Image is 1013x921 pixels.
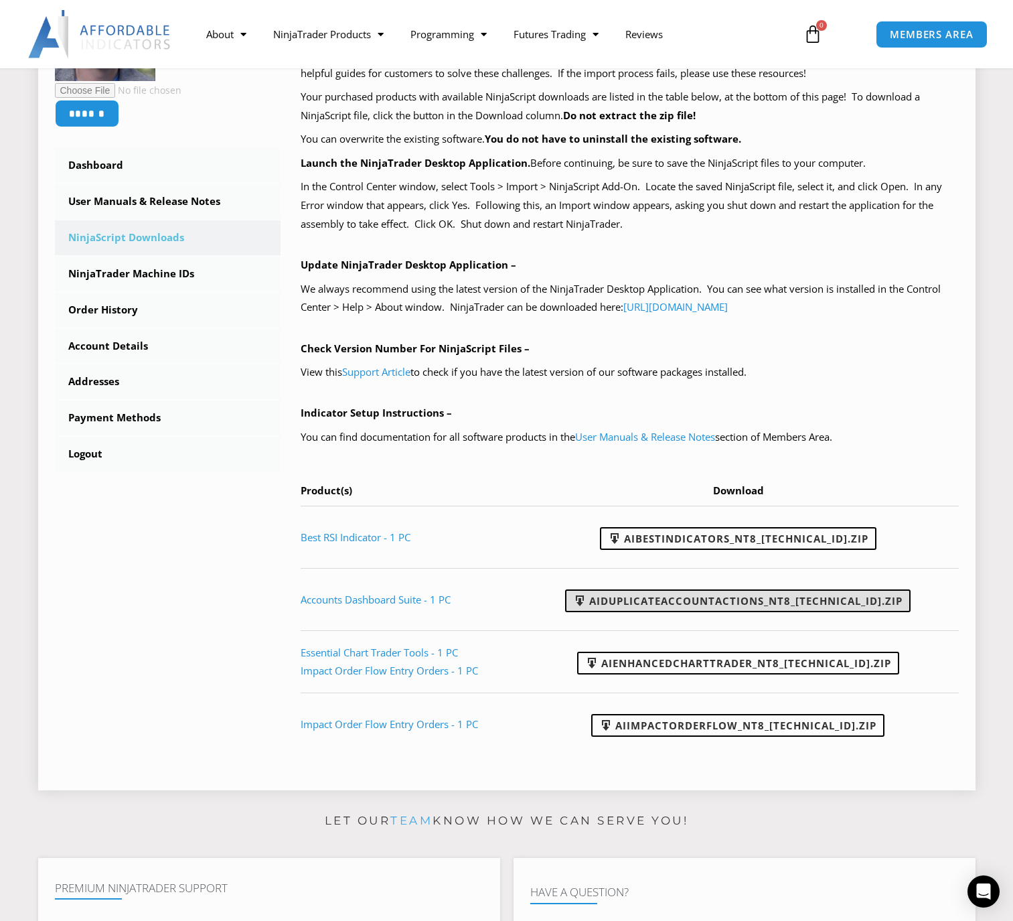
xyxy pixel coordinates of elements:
p: You can find documentation for all software products in the section of Members Area. [301,428,959,447]
a: NinjaScript Downloads [55,220,281,255]
a: Futures Trading [500,19,612,50]
a: NinjaTrader Products [260,19,397,50]
nav: Menu [193,19,791,50]
b: Indicator Setup Instructions – [301,406,452,419]
a: [URL][DOMAIN_NAME] [623,300,728,313]
a: Essential Chart Trader Tools - 1 PC [301,646,458,659]
a: User Manuals & Release Notes [55,184,281,219]
a: Impact Order Flow Entry Orders - 1 PC [301,664,478,677]
p: You can overwrite the existing software. [301,130,959,149]
p: We always recommend using the latest version of the NinjaTrader Desktop Application. You can see ... [301,280,959,317]
nav: Account pages [55,148,281,472]
p: Let our know how we can serve you! [38,810,976,832]
b: Do not extract the zip file! [563,109,696,122]
p: Your purchased products with available NinjaScript downloads are listed in the table below, at th... [301,88,959,125]
a: About [193,19,260,50]
b: Update NinjaTrader Desktop Application – [301,258,516,271]
p: In the Control Center window, select Tools > Import > NinjaScript Add-On. Locate the saved NinjaS... [301,178,959,234]
a: Best RSI Indicator - 1 PC [301,530,410,544]
a: Addresses [55,364,281,399]
b: You do not have to uninstall the existing software. [485,132,741,145]
a: team [390,814,433,827]
a: AIBestIndicators_NT8_[TECHNICAL_ID].zip [600,527,876,550]
a: Reviews [612,19,676,50]
b: Check Version Number For NinjaScript Files – [301,342,530,355]
img: LogoAI | Affordable Indicators – NinjaTrader [28,10,172,58]
div: Open Intercom Messenger [967,875,1000,908]
b: Launch the NinjaTrader Desktop Application. [301,156,530,169]
a: Dashboard [55,148,281,183]
a: User Manuals & Release Notes [575,430,715,443]
a: NinjaTrader Machine IDs [55,257,281,291]
a: AIDuplicateAccountActions_NT8_[TECHNICAL_ID].zip [565,589,911,612]
a: Support Article [342,365,410,378]
a: AIEnhancedChartTrader_NT8_[TECHNICAL_ID].zip [577,652,899,675]
a: 0 [783,15,842,54]
a: Account Details [55,329,281,364]
a: Order History [55,293,281,328]
a: Impact Order Flow Entry Orders - 1 PC [301,717,478,731]
a: AIImpactOrderFlow_NT8_[TECHNICAL_ID].zip [591,714,884,737]
h4: Premium NinjaTrader Support [55,881,483,895]
a: Accounts Dashboard Suite - 1 PC [301,593,451,606]
span: 0 [816,20,827,31]
span: Download [713,484,764,497]
a: Logout [55,437,281,472]
p: Before continuing, be sure to save the NinjaScript files to your computer. [301,154,959,173]
h4: Have A Question? [530,885,959,899]
a: Payment Methods [55,401,281,435]
p: View this to check if you have the latest version of our software packages installed. [301,363,959,382]
span: Product(s) [301,484,352,497]
span: MEMBERS AREA [890,29,973,40]
a: MEMBERS AREA [876,21,988,48]
a: Programming [397,19,500,50]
